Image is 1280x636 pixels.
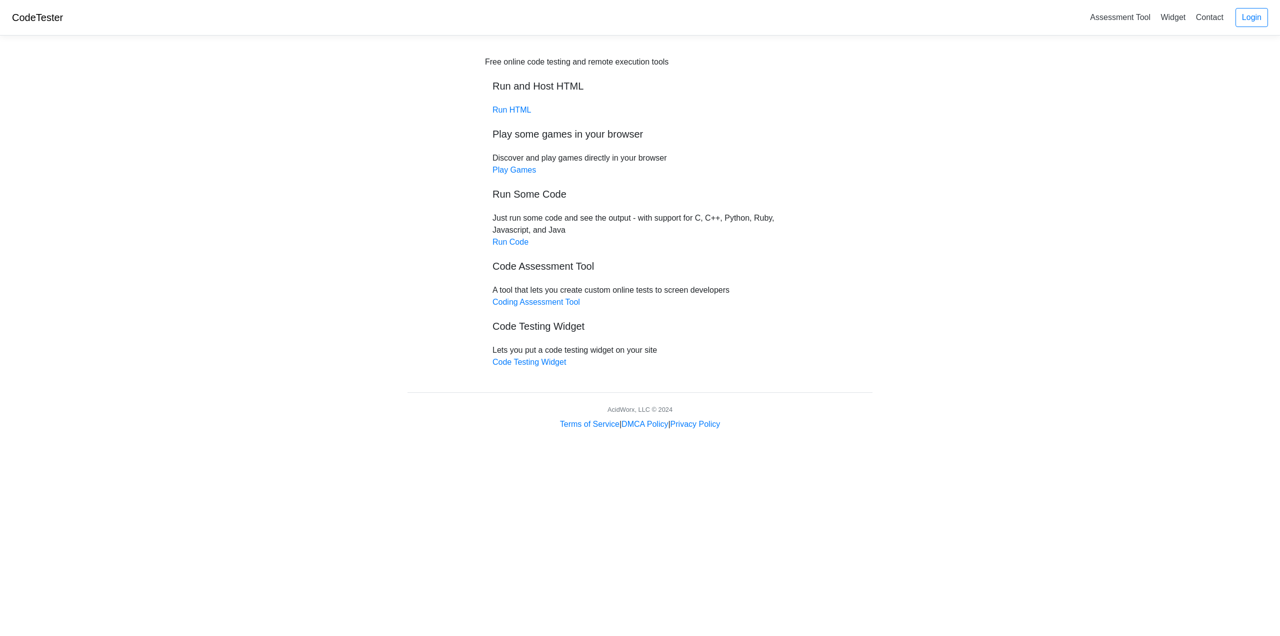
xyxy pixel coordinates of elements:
a: Terms of Service [560,420,619,428]
a: Assessment Tool [1086,9,1154,26]
h5: Play some games in your browser [492,128,787,140]
div: Discover and play games directly in your browser Just run some code and see the output - with sup... [485,56,795,368]
div: | | [560,418,720,430]
h5: Code Testing Widget [492,320,787,332]
a: CodeTester [12,12,63,23]
a: Run Code [492,238,528,246]
a: Play Games [492,166,536,174]
a: Widget [1156,9,1189,26]
a: Code Testing Widget [492,358,566,366]
h5: Run Some Code [492,188,787,200]
a: Coding Assessment Tool [492,298,580,306]
h5: Run and Host HTML [492,80,787,92]
a: Contact [1192,9,1227,26]
h5: Code Assessment Tool [492,260,787,272]
a: DMCA Policy [621,420,668,428]
a: Privacy Policy [670,420,720,428]
div: AcidWorx, LLC © 2024 [607,405,672,414]
div: Free online code testing and remote execution tools [485,56,668,68]
a: Login [1235,8,1268,27]
a: Run HTML [492,106,531,114]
